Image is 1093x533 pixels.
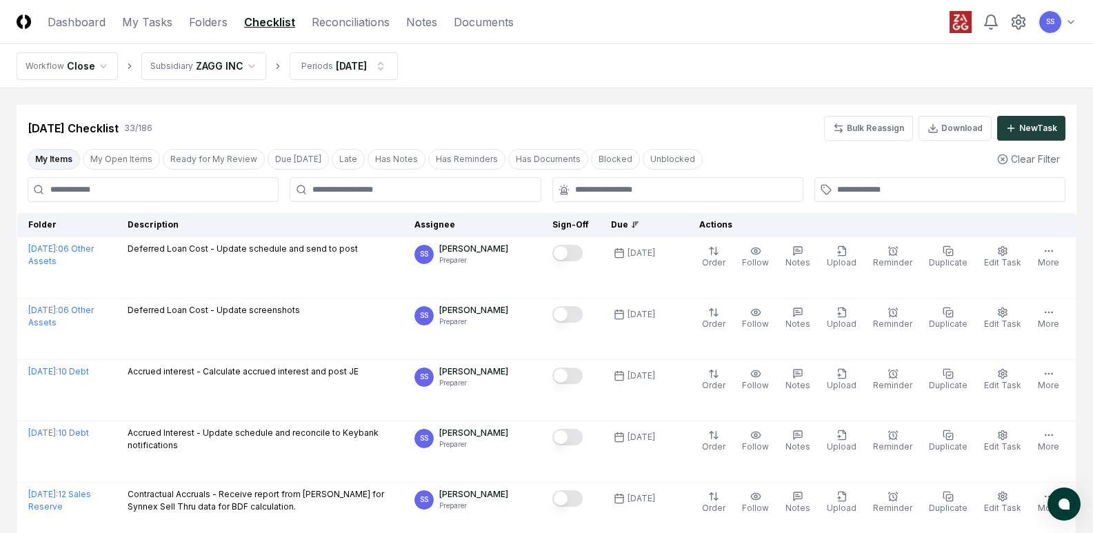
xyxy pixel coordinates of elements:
[981,427,1024,456] button: Edit Task
[702,380,725,390] span: Order
[981,488,1024,517] button: Edit Task
[439,439,508,450] p: Preparer
[28,428,89,438] a: [DATE]:10 Debt
[122,14,172,30] a: My Tasks
[981,365,1024,394] button: Edit Task
[336,59,367,73] div: [DATE]
[827,441,856,452] span: Upload
[128,243,358,255] p: Deferred Loan Cost - Update schedule and send to post
[739,365,772,394] button: Follow
[628,370,655,382] div: [DATE]
[128,304,300,316] p: Deferred Loan Cost - Update screenshots
[1035,243,1062,272] button: More
[1035,304,1062,333] button: More
[873,319,912,329] span: Reminder
[28,305,94,328] a: [DATE]:06 Other Assets
[117,213,403,237] th: Description
[785,441,810,452] span: Notes
[870,488,915,517] button: Reminder
[26,60,64,72] div: Workflow
[301,60,333,72] div: Periods
[926,243,970,272] button: Duplicate
[785,380,810,390] span: Notes
[702,441,725,452] span: Order
[454,14,514,30] a: Documents
[28,366,89,376] a: [DATE]:10 Debt
[420,249,428,259] span: SS
[1047,487,1081,521] button: atlas-launcher
[824,488,859,517] button: Upload
[628,492,655,505] div: [DATE]
[699,488,728,517] button: Order
[827,503,856,513] span: Upload
[992,146,1065,172] button: Clear Filter
[420,310,428,321] span: SS
[870,243,915,272] button: Reminder
[1019,122,1057,134] div: New Task
[403,213,541,237] th: Assignee
[984,441,1021,452] span: Edit Task
[552,429,583,445] button: Mark complete
[981,243,1024,272] button: Edit Task
[420,372,428,382] span: SS
[926,488,970,517] button: Duplicate
[244,14,295,30] a: Checklist
[824,243,859,272] button: Upload
[541,213,600,237] th: Sign-Off
[128,427,392,452] p: Accrued Interest - Update schedule and reconcile to Keybank notifications
[984,319,1021,329] span: Edit Task
[742,441,769,452] span: Follow
[742,503,769,513] span: Follow
[312,14,390,30] a: Reconciliations
[997,116,1065,141] button: NewTask
[950,11,972,33] img: ZAGG logo
[28,428,58,438] span: [DATE] :
[124,122,152,134] div: 33 / 186
[783,243,813,272] button: Notes
[406,14,437,30] a: Notes
[439,427,508,439] p: [PERSON_NAME]
[699,427,728,456] button: Order
[1035,427,1062,456] button: More
[128,488,392,513] p: Contractual Accruals - Receive report from [PERSON_NAME] for Synnex Sell Thru data for BDF calcul...
[702,503,725,513] span: Order
[439,488,508,501] p: [PERSON_NAME]
[984,503,1021,513] span: Edit Task
[870,304,915,333] button: Reminder
[929,380,967,390] span: Duplicate
[929,441,967,452] span: Duplicate
[268,149,329,170] button: Due Today
[368,149,425,170] button: Has Notes
[688,219,1065,231] div: Actions
[827,257,856,268] span: Upload
[83,149,160,170] button: My Open Items
[919,116,992,141] button: Download
[552,306,583,323] button: Mark complete
[824,116,913,141] button: Bulk Reassign
[1046,17,1054,27] span: SS
[926,304,970,333] button: Duplicate
[1035,488,1062,517] button: More
[439,255,508,265] p: Preparer
[824,427,859,456] button: Upload
[439,378,508,388] p: Preparer
[827,319,856,329] span: Upload
[984,380,1021,390] span: Edit Task
[926,365,970,394] button: Duplicate
[783,427,813,456] button: Notes
[783,488,813,517] button: Notes
[28,489,91,512] a: [DATE]:12 Sales Reserve
[552,368,583,384] button: Mark complete
[873,380,912,390] span: Reminder
[742,380,769,390] span: Follow
[552,490,583,507] button: Mark complete
[591,149,640,170] button: Blocked
[439,365,508,378] p: [PERSON_NAME]
[17,213,117,237] th: Folder
[163,149,265,170] button: Ready for My Review
[1038,10,1063,34] button: SS
[17,14,31,29] img: Logo
[28,366,58,376] span: [DATE] :
[28,120,119,137] div: [DATE] Checklist
[699,304,728,333] button: Order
